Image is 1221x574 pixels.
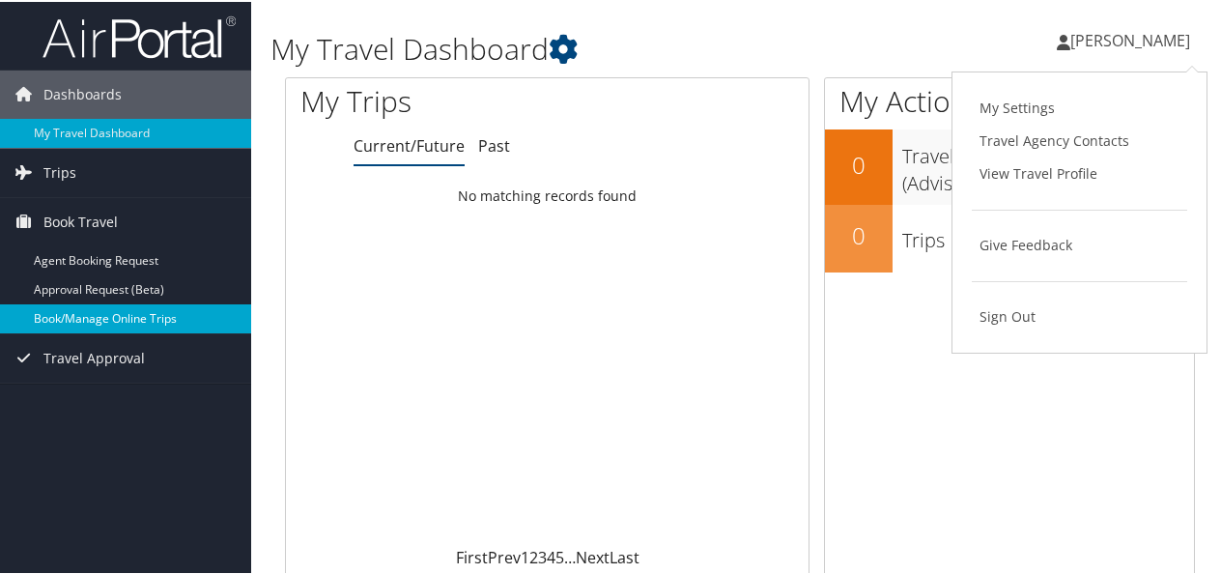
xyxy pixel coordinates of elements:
a: Travel Agency Contacts [972,123,1187,156]
h1: My Action Items [825,79,1194,120]
span: [PERSON_NAME] [1070,28,1190,49]
span: Dashboards [43,69,122,117]
a: [PERSON_NAME] [1057,10,1209,68]
a: 0Travel Approvals Pending (Advisor Booked) [825,128,1194,202]
a: 1 [521,545,529,566]
span: Book Travel [43,196,118,244]
a: Prev [488,545,521,566]
span: Travel Approval [43,332,145,381]
a: Sign Out [972,299,1187,331]
a: 4 [547,545,555,566]
a: 2 [529,545,538,566]
a: My Settings [972,90,1187,123]
h2: 0 [825,217,893,250]
a: Give Feedback [972,227,1187,260]
h3: Travel Approvals Pending (Advisor Booked) [902,131,1194,195]
a: Next [576,545,610,566]
a: First [456,545,488,566]
a: 5 [555,545,564,566]
a: Last [610,545,639,566]
h1: My Trips [300,79,577,120]
a: Current/Future [354,133,465,155]
a: 0Trips Missing Hotels [825,203,1194,271]
a: 3 [538,545,547,566]
h1: My Travel Dashboard [270,27,896,68]
td: No matching records found [286,177,809,212]
img: airportal-logo.png [43,13,236,58]
span: Trips [43,147,76,195]
h3: Trips Missing Hotels [902,215,1194,252]
a: Past [478,133,510,155]
a: View Travel Profile [972,156,1187,188]
h2: 0 [825,147,893,180]
span: … [564,545,576,566]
